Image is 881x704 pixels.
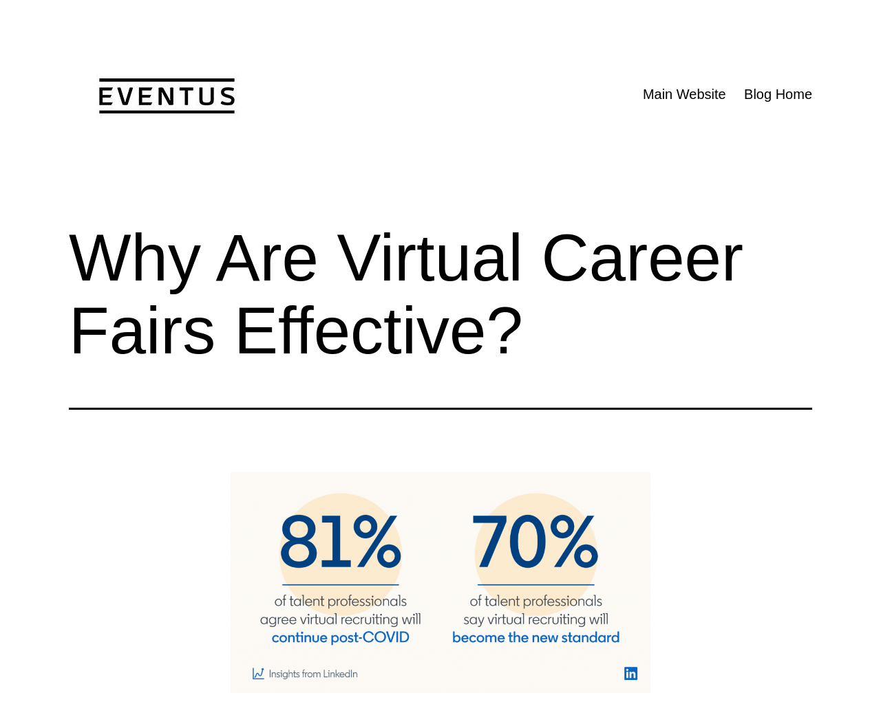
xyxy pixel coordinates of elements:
img: The Eventus.io Blog [69,63,266,129]
h1: Why Are Virtual Career Fairs Effective? [69,221,812,366]
nav: Primary menu [643,77,812,111]
a: Blog Home [735,77,821,111]
img: virtual recruiting statistics [231,472,650,693]
a: Main Website [634,77,735,111]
